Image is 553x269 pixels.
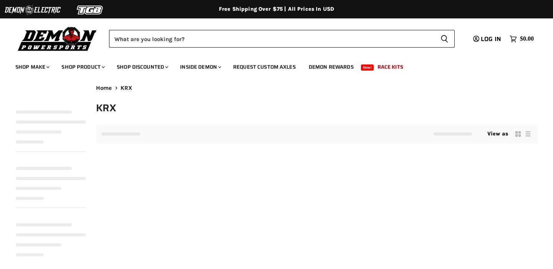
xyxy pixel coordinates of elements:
a: Shop Make [10,59,54,75]
ul: Main menu [10,56,532,75]
img: TGB Logo 2 [61,3,119,17]
a: Demon Rewards [303,59,359,75]
input: Search [109,30,434,48]
button: grid view [514,130,522,138]
a: $0.00 [506,33,538,45]
nav: Breadcrumbs [96,85,538,91]
button: list view [524,130,532,138]
img: Demon Powersports [15,25,99,52]
a: Log in [470,36,506,43]
h1: KRX [96,102,538,114]
span: KRX [121,85,132,91]
a: Race Kits [372,59,409,75]
a: Shop Discounted [111,59,173,75]
a: Shop Product [56,59,109,75]
nav: Collection utilities [96,124,538,144]
a: Home [96,85,112,91]
span: $0.00 [520,35,534,43]
button: Search [434,30,455,48]
span: Log in [481,34,501,44]
span: New! [361,64,374,71]
a: Inside Demon [174,59,226,75]
form: Product [109,30,455,48]
span: View as [487,131,508,137]
a: Request Custom Axles [227,59,301,75]
img: Demon Electric Logo 2 [4,3,61,17]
